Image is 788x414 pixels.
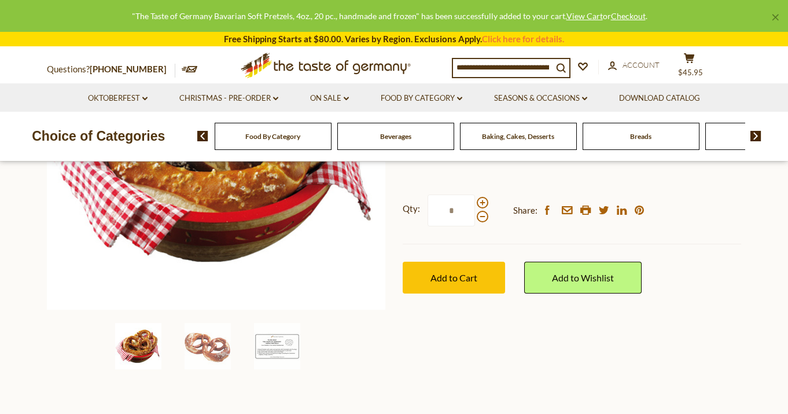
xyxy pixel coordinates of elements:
img: next arrow [750,131,761,141]
span: $45.95 [678,68,703,77]
a: Checkout [611,11,646,21]
a: [PHONE_NUMBER] [90,64,167,74]
img: The Taste of Germany Bavarian Soft Pretzels, 4oz., 20 pc., handmade and frozen [115,323,161,369]
a: Christmas - PRE-ORDER [179,92,278,105]
a: Breads [630,132,651,141]
div: "The Taste of Germany Bavarian Soft Pretzels, 4oz., 20 pc., handmade and frozen" has been success... [9,9,769,23]
a: × [772,14,779,21]
a: View Cart [566,11,603,21]
img: previous arrow [197,131,208,141]
strong: Qty: [403,201,420,216]
button: Add to Cart [403,262,505,294]
button: $45.95 [672,53,706,82]
span: Share: [513,203,537,218]
input: Qty: [428,195,475,226]
a: Account [608,59,660,72]
a: Oktoberfest [88,92,148,105]
img: The Taste of Germany Bavarian Soft Pretzels, 4oz., 20 pc., handmade and frozen [185,323,231,369]
a: On Sale [310,92,349,105]
span: Account [623,60,660,69]
a: Baking, Cakes, Desserts [482,132,554,141]
a: Click here for details. [482,34,564,44]
a: Download Catalog [619,92,700,105]
a: Beverages [380,132,411,141]
a: Seasons & Occasions [494,92,587,105]
a: Add to Wishlist [524,262,642,294]
a: Food By Category [381,92,462,105]
span: Add to Cart [430,272,477,283]
p: Questions? [47,62,175,77]
img: The Taste of Germany Bavarian Soft Pretzels, 4oz., 20 pc., handmade and frozen [254,323,300,369]
a: Food By Category [245,132,300,141]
